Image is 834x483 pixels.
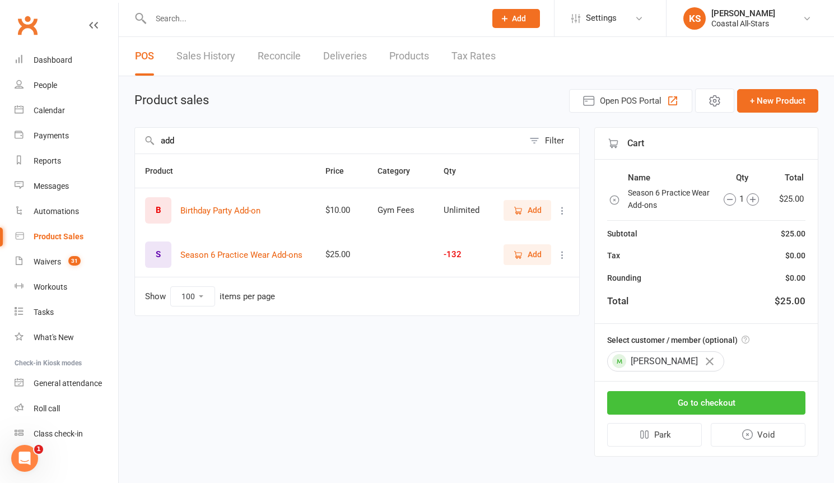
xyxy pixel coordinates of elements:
[15,371,118,396] a: General attendance kiosk mode
[15,48,118,73] a: Dashboard
[325,250,357,259] div: $25.00
[145,286,275,306] div: Show
[586,6,617,31] span: Settings
[15,148,118,174] a: Reports
[34,308,54,317] div: Tasks
[569,89,692,113] button: Open POS Portal
[607,423,702,447] button: Park
[711,18,775,29] div: Coastal All-Stars
[785,272,805,284] div: $0.00
[15,224,118,249] a: Product Sales
[524,128,579,154] button: Filter
[607,294,628,309] div: Total
[504,244,551,264] button: Add
[600,94,661,108] span: Open POS Portal
[13,11,41,39] a: Clubworx
[772,170,804,185] th: Total
[325,164,356,178] button: Price
[180,248,302,262] button: Season 6 Practice Wear Add-ons
[444,206,481,215] div: Unlimited
[504,200,551,220] button: Add
[180,204,260,217] button: Birthday Party Add-on
[15,73,118,98] a: People
[607,272,641,284] div: Rounding
[711,8,775,18] div: [PERSON_NAME]
[528,204,542,216] span: Add
[15,300,118,325] a: Tasks
[15,199,118,224] a: Automations
[15,98,118,123] a: Calendar
[15,421,118,447] a: Class kiosk mode
[528,248,542,261] span: Add
[785,249,805,262] div: $0.00
[492,9,540,28] button: Add
[34,81,57,90] div: People
[34,232,83,241] div: Product Sales
[607,351,724,371] div: [PERSON_NAME]
[34,282,67,291] div: Workouts
[34,207,79,216] div: Automations
[627,186,712,212] td: Season 6 Practice Wear Add-ons
[607,391,805,415] button: Go to checkout
[607,227,637,240] div: Subtotal
[545,134,564,147] div: Filter
[378,166,422,175] span: Category
[451,37,496,76] a: Tax Rates
[34,257,61,266] div: Waivers
[34,55,72,64] div: Dashboard
[34,404,60,413] div: Roll call
[444,164,468,178] button: Qty
[147,11,478,26] input: Search...
[145,164,185,178] button: Product
[11,445,38,472] iframe: Intercom live chat
[34,429,83,438] div: Class check-in
[378,164,422,178] button: Category
[325,166,356,175] span: Price
[512,14,526,23] span: Add
[15,249,118,275] a: Waivers 31
[627,170,712,185] th: Name
[607,334,749,346] label: Select customer / member (optional)
[258,37,301,76] a: Reconcile
[683,7,706,30] div: KS
[145,197,171,224] div: B
[135,128,524,154] input: Search products by name, or scan product code
[714,170,771,185] th: Qty
[15,396,118,421] a: Roll call
[176,37,235,76] a: Sales History
[607,249,620,262] div: Tax
[325,206,357,215] div: $10.00
[15,325,118,350] a: What's New
[711,423,806,447] button: Void
[34,379,102,388] div: General attendance
[220,292,275,301] div: items per page
[714,192,768,206] div: 1
[772,186,804,212] td: $25.00
[34,106,65,115] div: Calendar
[34,445,43,454] span: 1
[15,275,118,300] a: Workouts
[34,156,61,165] div: Reports
[444,250,481,259] div: -132
[378,206,423,215] div: Gym Fees
[34,131,69,140] div: Payments
[389,37,429,76] a: Products
[323,37,367,76] a: Deliveries
[15,123,118,148] a: Payments
[775,294,805,309] div: $25.00
[145,166,185,175] span: Product
[15,174,118,199] a: Messages
[145,241,171,268] div: S
[134,94,209,107] h1: Product sales
[737,89,818,113] button: + New Product
[444,166,468,175] span: Qty
[135,37,154,76] a: POS
[34,333,74,342] div: What's New
[34,182,69,191] div: Messages
[595,128,818,160] div: Cart
[781,227,805,240] div: $25.00
[68,256,81,266] span: 31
